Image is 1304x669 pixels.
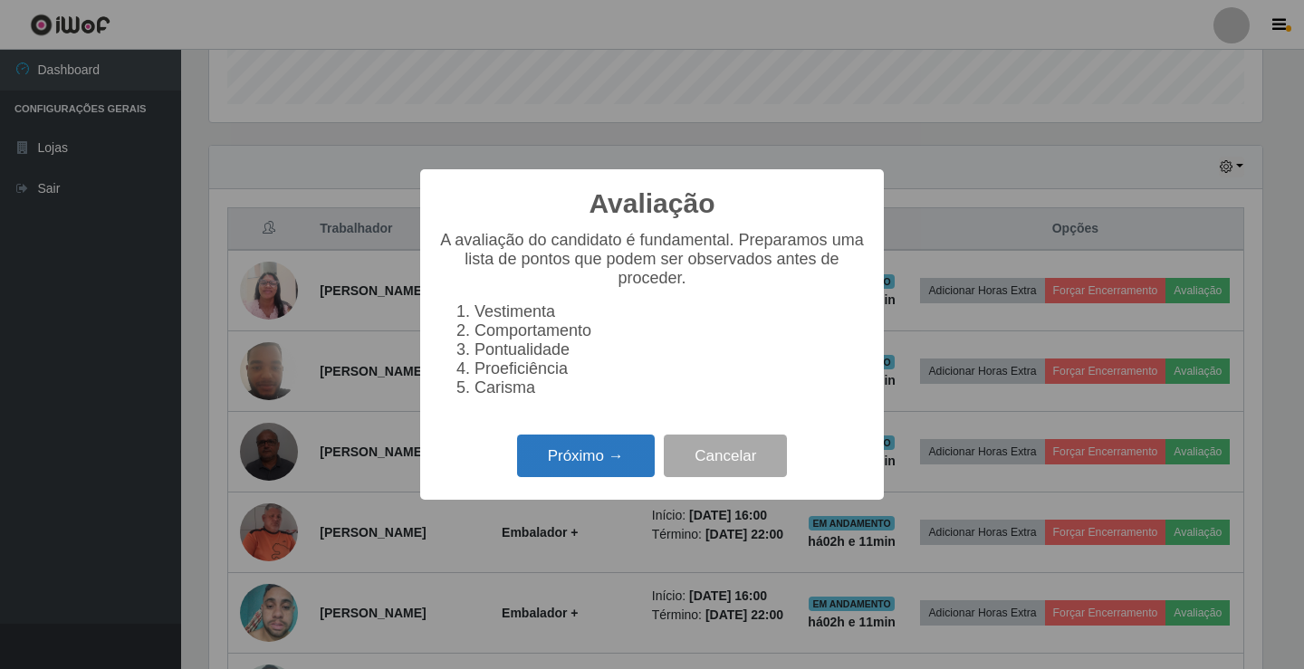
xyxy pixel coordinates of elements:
[664,435,787,477] button: Cancelar
[475,378,866,397] li: Carisma
[438,231,866,288] p: A avaliação do candidato é fundamental. Preparamos uma lista de pontos que podem ser observados a...
[475,359,866,378] li: Proeficiência
[517,435,655,477] button: Próximo →
[475,302,866,321] li: Vestimenta
[475,340,866,359] li: Pontualidade
[475,321,866,340] li: Comportamento
[590,187,715,220] h2: Avaliação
